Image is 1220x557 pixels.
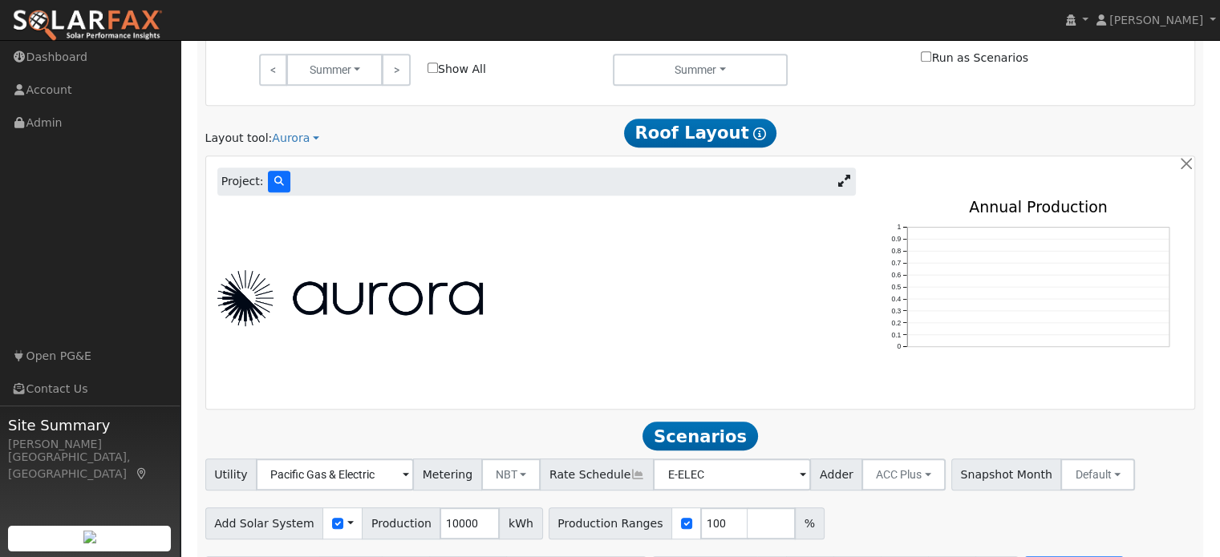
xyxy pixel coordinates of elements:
a: < [259,54,287,86]
span: Site Summary [8,414,172,436]
span: Roof Layout [624,119,777,147]
span: Production [362,507,440,539]
text: 0 [897,343,901,351]
text: Annual Production [969,198,1108,216]
span: Rate Schedule [540,458,654,490]
span: kWh [499,507,542,539]
a: Expand Aurora window [833,170,856,194]
input: Run as Scenarios [921,51,931,62]
span: Snapshot Month [951,458,1062,490]
div: [PERSON_NAME] [8,436,172,453]
button: Summer [613,54,788,86]
text: 0.8 [891,247,901,255]
button: Default [1060,458,1135,490]
button: ACC Plus [861,458,946,490]
span: Adder [810,458,862,490]
a: Aurora [272,130,319,147]
img: SolarFax [12,9,163,42]
span: Production Ranges [549,507,672,539]
span: Project: [221,173,264,190]
span: Layout tool: [205,131,273,144]
img: Aurora Logo [217,270,483,326]
text: 0.4 [891,295,901,303]
button: Summer [286,54,383,86]
text: 0.1 [891,331,901,339]
text: 0.9 [891,235,901,243]
text: 0.7 [891,259,901,267]
label: Run as Scenarios [921,50,1027,67]
span: % [795,507,824,539]
text: 0.2 [891,319,901,327]
text: 0.6 [891,271,901,279]
img: retrieve [83,531,96,543]
input: Select a Rate Schedule [653,458,811,490]
input: Show All [428,63,438,73]
text: 0.5 [891,283,901,291]
text: 1 [897,223,901,231]
span: [PERSON_NAME] [1109,14,1203,26]
span: Metering [413,458,482,490]
a: Map [135,467,149,480]
a: > [382,54,410,86]
span: Utility [205,458,257,490]
input: Select a Utility [256,458,414,490]
span: Add Solar System [205,507,324,539]
button: NBT [481,458,541,490]
div: [GEOGRAPHIC_DATA], [GEOGRAPHIC_DATA] [8,449,172,482]
text: 0.3 [891,307,901,315]
label: Show All [428,61,486,78]
i: Show Help [753,127,766,140]
span: Scenarios [642,422,757,450]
